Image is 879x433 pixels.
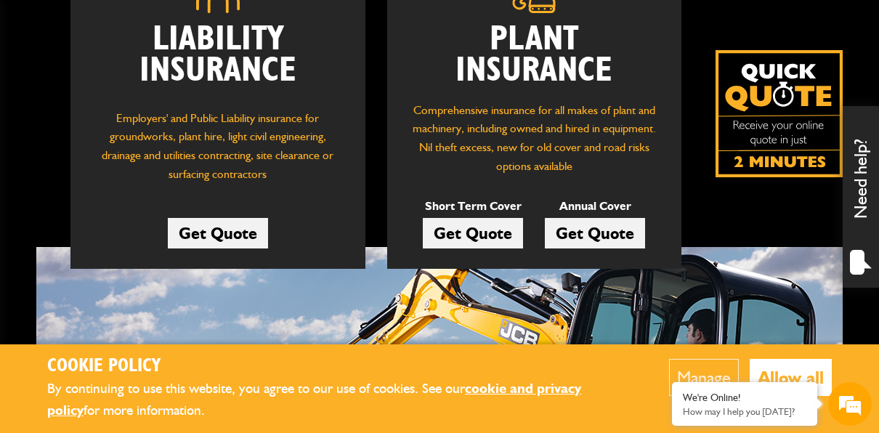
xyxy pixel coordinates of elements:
[92,109,344,191] p: Employers' and Public Liability insurance for groundworks, plant hire, light civil engineering, d...
[423,197,523,216] p: Short Term Cover
[683,392,806,404] div: We're Online!
[92,24,344,94] h2: Liability Insurance
[716,50,843,177] a: Get your insurance quote isn just 2-minutes
[168,218,268,248] a: Get Quote
[47,355,625,378] h2: Cookie Policy
[545,197,645,216] p: Annual Cover
[750,359,832,396] button: Allow all
[545,218,645,248] a: Get Quote
[409,101,660,175] p: Comprehensive insurance for all makes of plant and machinery, including owned and hired in equipm...
[423,218,523,248] a: Get Quote
[409,24,660,86] h2: Plant Insurance
[47,378,625,422] p: By continuing to use this website, you agree to our use of cookies. See our for more information.
[669,359,739,396] button: Manage
[843,106,879,288] div: Need help?
[683,406,806,417] p: How may I help you today?
[716,50,843,177] img: Quick Quote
